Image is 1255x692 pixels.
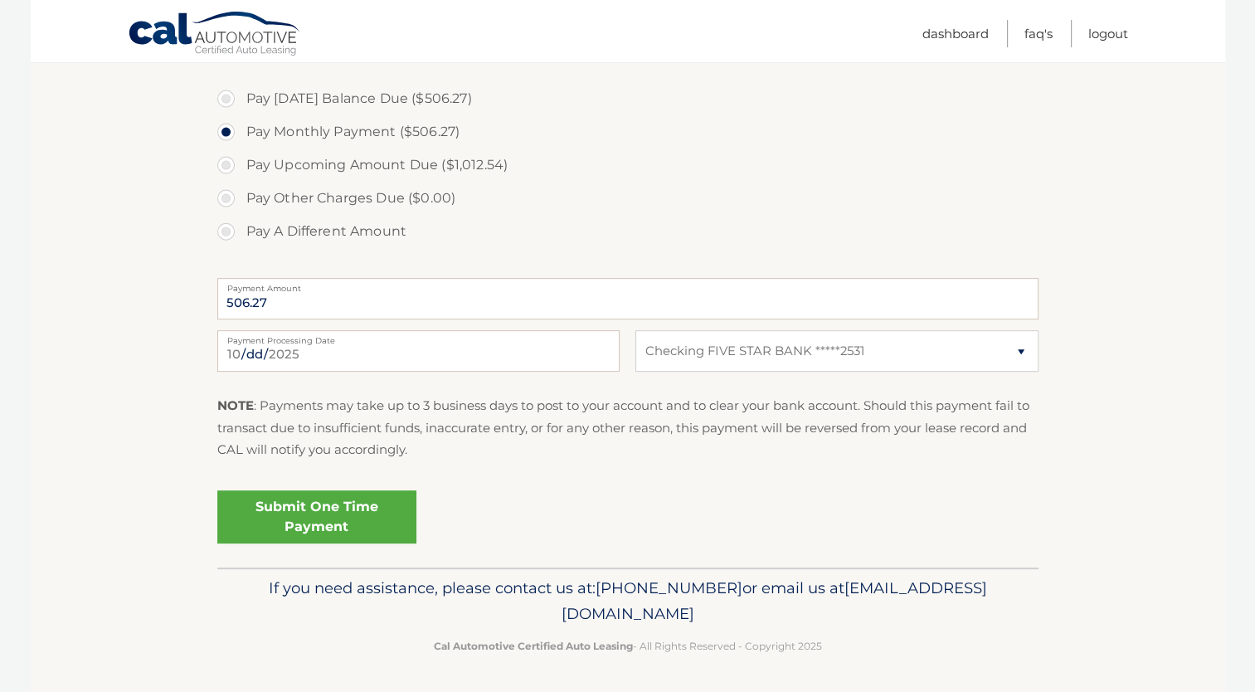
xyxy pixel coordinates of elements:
[217,182,1039,215] label: Pay Other Charges Due ($0.00)
[922,20,989,47] a: Dashboard
[217,115,1039,149] label: Pay Monthly Payment ($506.27)
[128,11,302,59] a: Cal Automotive
[228,637,1028,655] p: - All Rights Reserved - Copyright 2025
[217,278,1039,319] input: Payment Amount
[217,330,620,344] label: Payment Processing Date
[217,149,1039,182] label: Pay Upcoming Amount Due ($1,012.54)
[1088,20,1128,47] a: Logout
[217,278,1039,291] label: Payment Amount
[596,578,742,597] span: [PHONE_NUMBER]
[217,82,1039,115] label: Pay [DATE] Balance Due ($506.27)
[217,215,1039,248] label: Pay A Different Amount
[434,640,633,652] strong: Cal Automotive Certified Auto Leasing
[228,575,1028,628] p: If you need assistance, please contact us at: or email us at
[217,330,620,372] input: Payment Date
[217,397,254,413] strong: NOTE
[1024,20,1053,47] a: FAQ's
[217,395,1039,461] p: : Payments may take up to 3 business days to post to your account and to clear your bank account....
[217,490,416,543] a: Submit One Time Payment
